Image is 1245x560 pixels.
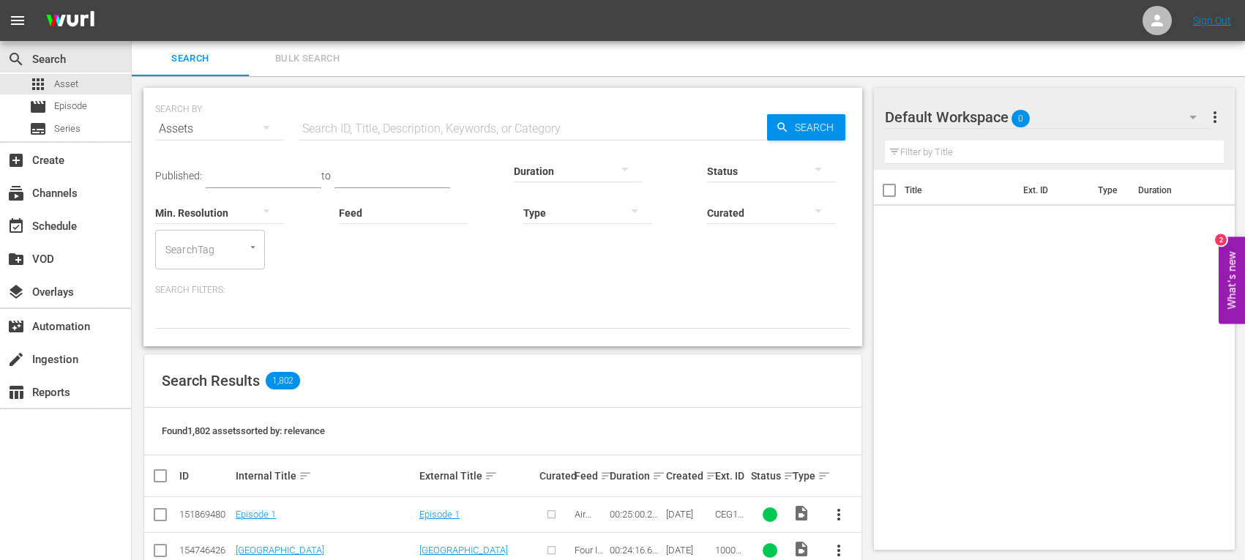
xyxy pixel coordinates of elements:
[1215,234,1227,245] div: 2
[236,467,415,485] div: Internal Title
[1206,100,1224,135] button: more_vert
[236,545,324,556] a: [GEOGRAPHIC_DATA]
[1206,108,1224,126] span: more_vert
[54,99,87,113] span: Episode
[793,467,817,485] div: Type
[9,12,26,29] span: menu
[162,372,260,389] span: Search Results
[179,509,231,520] div: 151869480
[419,545,508,556] a: [GEOGRAPHIC_DATA]
[246,240,260,254] button: Open
[610,509,662,520] div: 00:25:00.287
[830,542,848,559] span: more_vert
[29,120,47,138] span: Series
[419,509,460,520] a: Episode 1
[783,469,796,482] span: sort
[35,4,105,38] img: ans4CAIJ8jUAAAAAAAAAAAAAAAAAAAAAAAAgQb4GAAAAAAAAAAAAAAAAAAAAAAAAJMjXAAAAAAAAAAAAAAAAAAAAAAAAgAT5G...
[666,545,711,556] div: [DATE]
[793,504,810,522] span: Video
[1193,15,1231,26] a: Sign Out
[299,469,312,482] span: sort
[7,51,25,68] span: Search
[751,467,789,485] div: Status
[1089,170,1129,211] th: Type
[610,545,662,556] div: 00:24:16.655
[666,509,711,520] div: [DATE]
[179,470,231,482] div: ID
[7,318,25,335] span: Automation
[236,509,276,520] a: Episode 1
[162,425,325,436] span: Found 1,802 assets sorted by: relevance
[7,283,25,301] span: Overlays
[575,467,605,485] div: Feed
[610,467,662,485] div: Duration
[1129,170,1217,211] th: Duration
[485,469,498,482] span: sort
[1012,103,1030,134] span: 0
[1219,236,1245,324] button: Open Feedback Widget
[258,51,357,67] span: Bulk Search
[7,152,25,169] span: Create
[155,284,850,296] p: Search Filters:
[793,540,810,558] span: Video
[706,469,719,482] span: sort
[1014,170,1089,211] th: Ext. ID
[715,470,746,482] div: Ext. ID
[155,170,202,182] span: Published:
[155,108,284,149] div: Assets
[29,98,47,116] span: Episode
[600,469,613,482] span: sort
[666,467,711,485] div: Created
[7,250,25,268] span: VOD
[789,114,845,141] span: Search
[266,372,300,389] span: 1,802
[818,469,831,482] span: sort
[767,114,845,141] button: Search
[141,51,240,67] span: Search
[575,509,601,542] span: Air Rescue
[54,122,81,136] span: Series
[29,75,47,93] span: Asset
[715,509,746,531] span: CEG10028461
[539,470,570,482] div: Curated
[905,170,1014,211] th: Title
[652,469,665,482] span: sort
[7,217,25,235] span: Schedule
[830,506,848,523] span: more_vert
[7,184,25,202] span: Channels
[7,351,25,368] span: Ingestion
[321,170,331,182] span: to
[179,545,231,556] div: 154746426
[885,97,1211,138] div: Default Workspace
[7,384,25,401] span: Reports
[419,467,535,485] div: External Title
[821,497,856,532] button: more_vert
[54,77,78,92] span: Asset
